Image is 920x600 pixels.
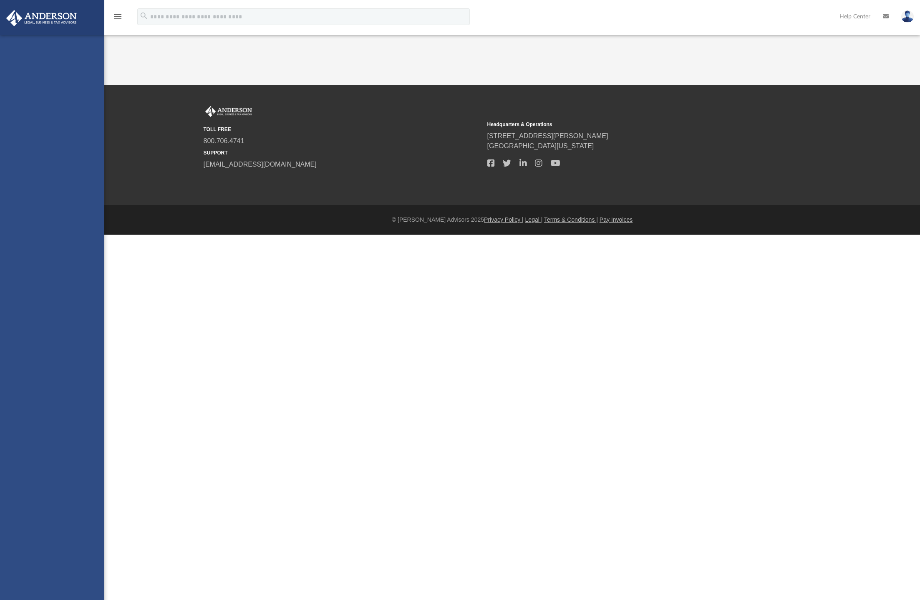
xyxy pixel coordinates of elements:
small: Headquarters & Operations [487,121,765,128]
a: [STREET_ADDRESS][PERSON_NAME] [487,132,608,139]
img: User Pic [901,10,914,23]
a: Privacy Policy | [484,216,524,223]
i: search [139,11,149,20]
small: TOLL FREE [204,126,481,133]
a: Terms & Conditions | [544,216,598,223]
a: Pay Invoices [600,216,633,223]
a: [EMAIL_ADDRESS][DOMAIN_NAME] [204,161,317,168]
img: Anderson Advisors Platinum Portal [4,10,79,26]
a: Legal | [525,216,543,223]
img: Anderson Advisors Platinum Portal [204,106,254,117]
a: 800.706.4741 [204,137,244,144]
div: © [PERSON_NAME] Advisors 2025 [104,215,920,224]
i: menu [113,12,123,22]
small: SUPPORT [204,149,481,157]
a: menu [113,16,123,22]
a: [GEOGRAPHIC_DATA][US_STATE] [487,142,594,149]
